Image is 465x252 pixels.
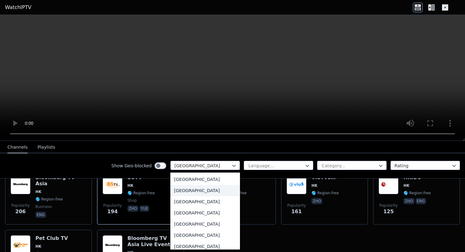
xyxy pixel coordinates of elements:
button: Channels [7,142,28,153]
p: yue [140,205,150,212]
span: HK [403,183,409,188]
h6: Pet Club TV [35,235,68,241]
img: HKIBC [379,174,398,194]
span: 🌎 Region-free [403,191,431,196]
span: 125 [383,208,394,215]
span: shop [127,198,137,203]
img: Bloomberg TV Asia [11,174,30,194]
a: WatchIPTV [5,4,31,11]
div: [GEOGRAPHIC_DATA] [170,218,240,230]
p: zho [403,198,414,204]
span: 🌎 Region-free [127,191,155,196]
span: Popularity [103,203,122,208]
span: HK [311,183,317,188]
span: HK [35,244,41,249]
span: HK [127,183,133,188]
div: [GEOGRAPHIC_DATA] [170,241,240,252]
span: HK [35,189,41,194]
p: zho [311,198,322,204]
span: Popularity [379,203,398,208]
h6: Bloomberg TV Asia [35,174,86,187]
img: ViuTVsix [287,174,306,194]
span: Popularity [11,203,30,208]
label: Show Geo-blocked [111,163,152,169]
div: [GEOGRAPHIC_DATA] [170,230,240,241]
p: eng [416,198,426,204]
div: [GEOGRAPHIC_DATA] [170,207,240,218]
span: 🌎 Region-free [311,191,339,196]
h6: Bloomberg TV Asia Live Event [127,235,178,248]
span: 🌎 Region-free [35,197,63,202]
p: eng [35,212,46,218]
span: Popularity [287,203,306,208]
button: Playlists [38,142,55,153]
span: 206 [15,208,25,215]
div: [GEOGRAPHIC_DATA] [170,174,240,185]
span: business [35,204,52,209]
div: [GEOGRAPHIC_DATA] [170,185,240,196]
span: 161 [291,208,302,215]
img: BSTV [103,174,122,194]
div: [GEOGRAPHIC_DATA] [170,196,240,207]
span: 194 [107,208,117,215]
p: zho [127,205,138,212]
